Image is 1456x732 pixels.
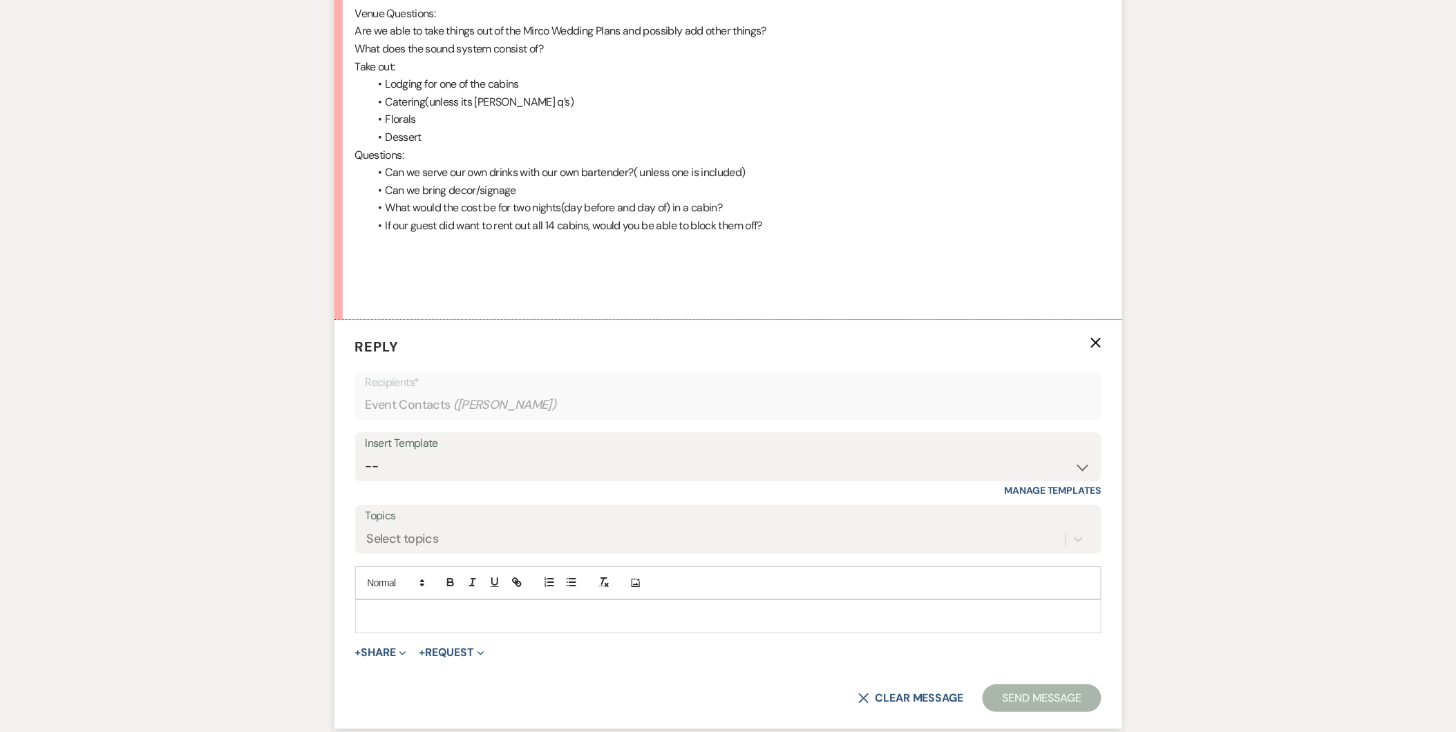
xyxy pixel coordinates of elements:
[369,75,1102,93] li: Lodging for one of the cabins
[369,93,1102,111] li: Catering(unless its [PERSON_NAME] q’s)
[983,684,1101,712] button: Send Message
[367,530,439,549] div: Select topics
[366,434,1091,454] div: Insert Template
[355,5,1102,23] p: Venue Questions:
[419,647,484,658] button: Request
[369,217,1102,235] li: If our guest did want to rent out all 14 cabins, would you be able to block them off?
[355,22,1102,40] p: Are we able to take things out of the Mirco Wedding Plans and possibly add other things?
[369,128,1102,146] li: Dessert
[355,647,361,658] span: +
[369,164,1102,182] li: Can we serve our own drinks with our own bartender?( unless one is included)
[355,40,1102,58] p: What does the sound system consist of?
[355,647,407,658] button: Share
[366,392,1091,418] div: Event Contacts
[369,199,1102,217] li: What would the cost be for two nights(day before and day of) in a cabin?
[858,693,963,704] button: Clear message
[419,647,425,658] span: +
[369,182,1102,200] li: Can we bring decor/signage
[366,506,1091,526] label: Topics
[355,146,1102,164] p: Questions:
[355,58,1102,76] p: Take out:
[453,396,557,414] span: ( [PERSON_NAME] )
[369,110,1102,128] li: Florals
[366,374,1091,392] p: Recipients*
[355,338,399,356] span: Reply
[1005,484,1102,497] a: Manage Templates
